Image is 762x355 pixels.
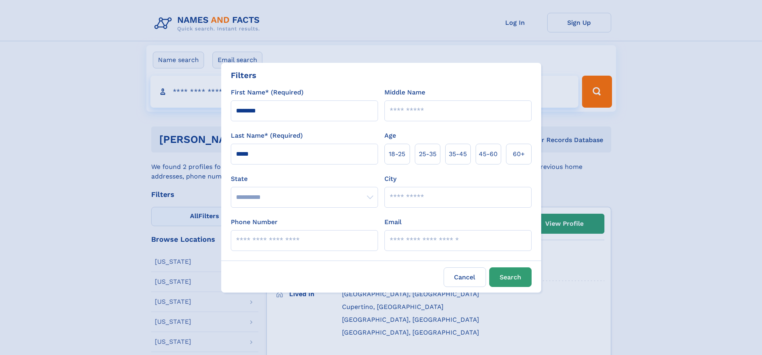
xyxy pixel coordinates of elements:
[384,88,425,97] label: Middle Name
[489,267,532,287] button: Search
[231,88,304,97] label: First Name* (Required)
[384,217,402,227] label: Email
[231,217,278,227] label: Phone Number
[384,174,396,184] label: City
[449,149,467,159] span: 35‑45
[444,267,486,287] label: Cancel
[513,149,525,159] span: 60+
[479,149,498,159] span: 45‑60
[384,131,396,140] label: Age
[231,131,303,140] label: Last Name* (Required)
[419,149,436,159] span: 25‑35
[231,174,378,184] label: State
[231,69,256,81] div: Filters
[389,149,405,159] span: 18‑25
